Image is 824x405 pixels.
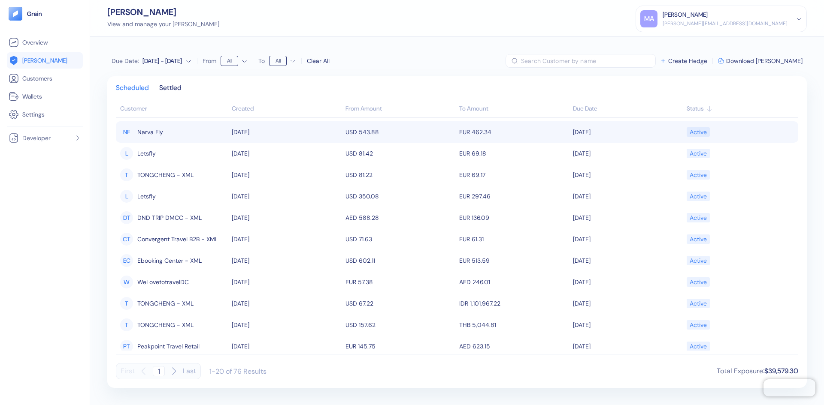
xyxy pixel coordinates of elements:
[209,367,267,376] div: 1-20 of 76 Results
[690,339,707,354] div: Active
[571,143,685,164] td: [DATE]
[668,58,707,64] span: Create Hedge
[230,228,343,250] td: [DATE]
[137,318,194,332] span: TONGCHENG - XML
[116,101,230,118] th: Customer
[687,104,794,113] div: Sort ascending
[142,57,182,65] div: [DATE] - [DATE]
[137,125,163,139] span: Narva Fly
[120,211,133,224] div: DT
[690,125,707,139] div: Active
[640,10,657,27] div: MA
[116,85,149,97] div: Scheduled
[27,11,42,17] img: logo
[137,189,156,204] span: Letsfly
[571,250,685,271] td: [DATE]
[120,254,133,267] div: EC
[690,189,707,204] div: Active
[120,276,133,288] div: W
[137,275,189,289] span: WeLovetotravelDC
[457,228,571,250] td: EUR 61.31
[690,168,707,182] div: Active
[343,121,457,143] td: USD 543.88
[230,271,343,293] td: [DATE]
[203,58,216,64] label: From
[521,54,656,68] input: Search Customer by name
[571,207,685,228] td: [DATE]
[112,57,192,65] button: Due Date:[DATE] - [DATE]
[571,293,685,314] td: [DATE]
[9,37,81,48] a: Overview
[9,91,81,102] a: Wallets
[137,339,200,354] span: Peakpoint Travel Retail
[690,296,707,311] div: Active
[343,336,457,357] td: EUR 145.75
[663,20,788,27] div: [PERSON_NAME][EMAIL_ADDRESS][DOMAIN_NAME]
[22,38,48,47] span: Overview
[457,143,571,164] td: EUR 69.18
[718,58,803,64] button: Download [PERSON_NAME]
[137,232,218,246] span: Convergent Travel B2B - XML
[457,186,571,207] td: EUR 297.46
[660,58,707,64] button: Create Hedge
[120,297,133,310] div: T
[571,121,685,143] td: [DATE]
[343,271,457,293] td: EUR 57.38
[121,363,135,379] button: First
[137,210,202,225] span: DND TRIP DMCC - XML
[457,121,571,143] td: EUR 462.34
[571,336,685,357] td: [DATE]
[457,293,571,314] td: IDR 1,101,967.22
[9,109,81,120] a: Settings
[22,134,51,142] span: Developer
[137,296,194,311] span: TONGCHENG - XML
[230,336,343,357] td: [DATE]
[120,147,133,160] div: L
[690,146,707,161] div: Active
[9,55,81,66] a: [PERSON_NAME]
[120,126,133,138] div: NF
[663,10,708,19] div: [PERSON_NAME]
[120,340,133,353] div: PT
[571,271,685,293] td: [DATE]
[571,164,685,186] td: [DATE]
[343,207,457,228] td: AED 588.28
[343,186,457,207] td: USD 350.08
[9,7,22,21] img: logo-tablet-V2.svg
[230,121,343,143] td: [DATE]
[690,253,707,268] div: Active
[763,379,815,396] iframe: Chatra live chat
[107,20,219,29] div: View and manage your [PERSON_NAME]
[457,101,571,118] th: To Amount
[571,314,685,336] td: [DATE]
[717,366,798,376] div: Total Exposure :
[690,210,707,225] div: Active
[137,253,202,268] span: Ebooking Center - XML
[343,314,457,336] td: USD 157.62
[269,54,296,68] button: To
[230,143,343,164] td: [DATE]
[457,271,571,293] td: AED 246.01
[457,207,571,228] td: EUR 136.09
[120,168,133,181] div: T
[457,250,571,271] td: EUR 513.59
[726,58,803,64] span: Download [PERSON_NAME]
[690,232,707,246] div: Active
[230,250,343,271] td: [DATE]
[307,57,330,66] div: Clear All
[571,228,685,250] td: [DATE]
[764,366,798,375] span: $39,579.30
[159,85,182,97] div: Settled
[457,164,571,186] td: EUR 69.17
[343,101,457,118] th: From Amount
[690,275,707,289] div: Active
[690,318,707,332] div: Active
[230,186,343,207] td: [DATE]
[230,207,343,228] td: [DATE]
[183,363,196,379] button: Last
[258,58,265,64] label: To
[571,186,685,207] td: [DATE]
[230,293,343,314] td: [DATE]
[230,314,343,336] td: [DATE]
